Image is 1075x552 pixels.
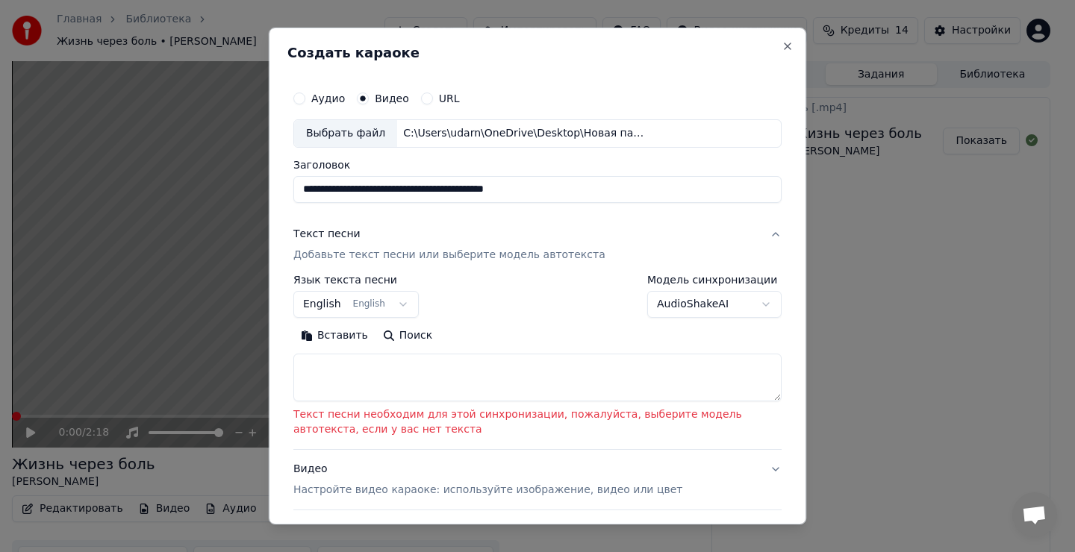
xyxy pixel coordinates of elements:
label: Видео [375,93,409,104]
label: URL [439,93,460,104]
p: Настройте видео караоке: используйте изображение, видео или цвет [293,483,682,498]
label: Язык текста песни [293,275,419,285]
div: Видео [293,462,682,498]
button: Поиск [376,324,440,348]
label: Заголовок [293,160,782,170]
div: C:\Users\udarn\OneDrive\Desktop\Новая папка\Новая папка (2)\Жизнь через боль.Автро.[PERSON_NAME].mp4 [397,126,651,141]
button: Расширенный [293,510,782,549]
p: Добавьте текст песни или выберите модель автотекста [293,248,605,263]
button: Вставить [293,324,376,348]
button: ВидеоНастройте видео караоке: используйте изображение, видео или цвет [293,450,782,509]
h2: Создать караоке [287,46,788,60]
p: Текст песни необходим для этой синхронизации, пожалуйста, выберите модель автотекста, если у вас ... [293,407,782,437]
div: Текст песниДобавьте текст песни или выберите модель автотекста [293,275,782,449]
div: Текст песни [293,227,361,242]
label: Аудио [311,93,345,104]
div: Выбрать файл [294,120,397,147]
label: Модель синхронизации [647,275,782,285]
button: Текст песниДобавьте текст песни или выберите модель автотекста [293,215,782,275]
